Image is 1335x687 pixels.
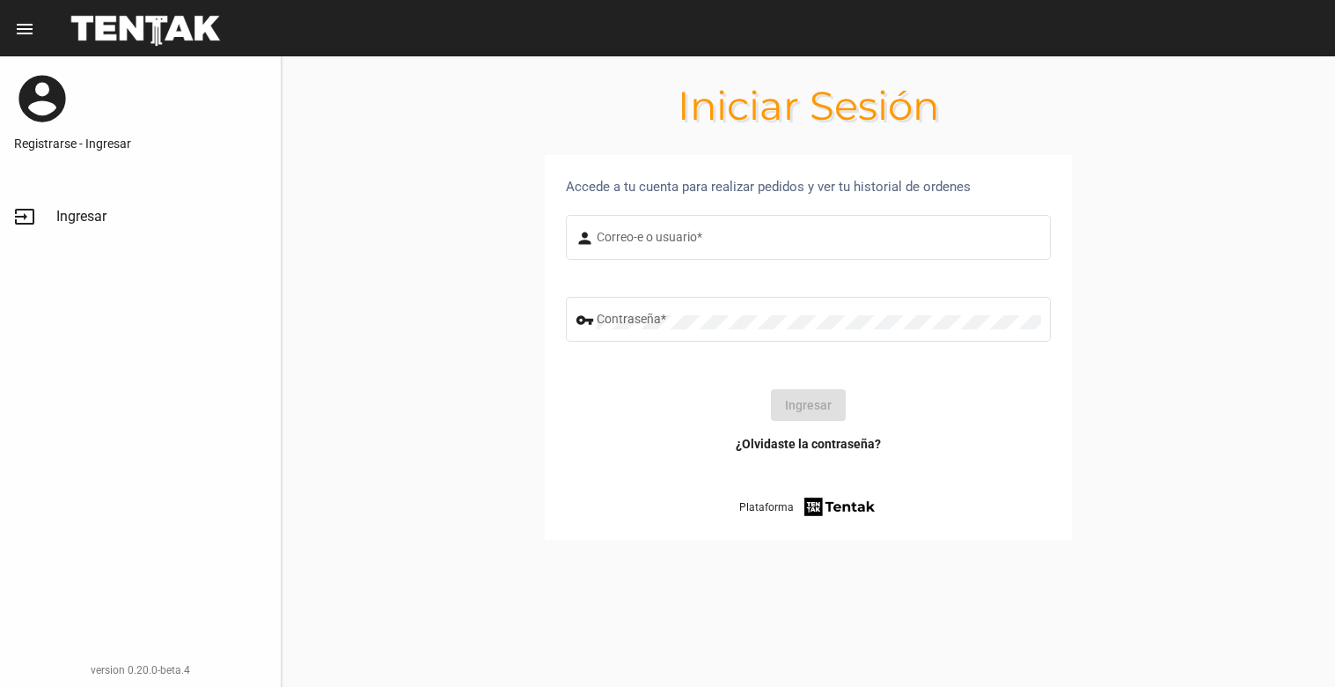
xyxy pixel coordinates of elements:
[771,389,846,421] button: Ingresar
[576,228,597,249] mat-icon: person
[566,176,1051,197] div: Accede a tu cuenta para realizar pedidos y ver tu historial de ordenes
[14,661,267,679] div: version 0.20.0-beta.4
[576,310,597,331] mat-icon: vpn_key
[802,495,877,519] img: tentak-firm.png
[739,499,794,516] span: Plataforma
[14,135,267,152] a: Registrarse - Ingresar
[14,206,35,227] mat-icon: input
[14,18,35,40] mat-icon: menu
[736,435,881,453] a: ¿Olvidaste la contraseña?
[14,70,70,127] mat-icon: account_circle
[739,495,877,519] a: Plataforma
[56,208,106,225] span: Ingresar
[282,92,1335,120] h1: Iniciar Sesión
